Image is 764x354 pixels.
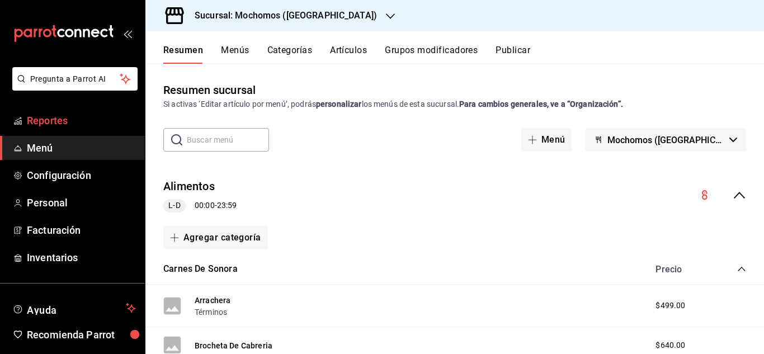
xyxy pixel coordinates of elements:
button: Carnes De Sonora [163,263,238,276]
span: Reportes [27,113,136,128]
button: Publicar [496,45,530,64]
button: Artículos [330,45,367,64]
button: Agregar categoría [163,226,268,249]
span: Mochomos ([GEOGRAPHIC_DATA]) [607,135,725,145]
button: Pregunta a Parrot AI [12,67,138,91]
button: Grupos modificadores [385,45,478,64]
span: $499.00 [655,300,685,311]
button: Mochomos ([GEOGRAPHIC_DATA]) [585,128,746,152]
div: collapse-menu-row [145,169,764,221]
button: collapse-category-row [737,265,746,273]
strong: Para cambios generales, ve a “Organización”. [459,100,623,108]
span: Menú [27,140,136,155]
span: Pregunta a Parrot AI [30,73,120,85]
button: Brocheta De Cabreria [195,340,272,351]
span: Ayuda [27,301,121,315]
button: Arrachera [195,295,230,306]
button: Resumen [163,45,203,64]
span: Recomienda Parrot [27,327,136,342]
strong: personalizar [316,100,362,108]
div: navigation tabs [163,45,764,64]
button: open_drawer_menu [123,29,132,38]
span: Personal [27,195,136,210]
span: Facturación [27,223,136,238]
span: Inventarios [27,250,136,265]
span: L-D [164,200,185,211]
div: 00:00 - 23:59 [163,199,237,213]
span: Configuración [27,168,136,183]
button: Menú [521,128,572,152]
button: Menús [221,45,249,64]
div: Resumen sucursal [163,82,256,98]
div: Si activas ‘Editar artículo por menú’, podrás los menús de esta sucursal. [163,98,746,110]
div: Precio [644,264,716,275]
button: Términos [195,306,227,318]
button: Categorías [267,45,313,64]
a: Pregunta a Parrot AI [8,81,138,93]
input: Buscar menú [187,129,269,151]
h3: Sucursal: Mochomos ([GEOGRAPHIC_DATA]) [186,9,377,22]
button: Alimentos [163,178,215,195]
span: $640.00 [655,339,685,351]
